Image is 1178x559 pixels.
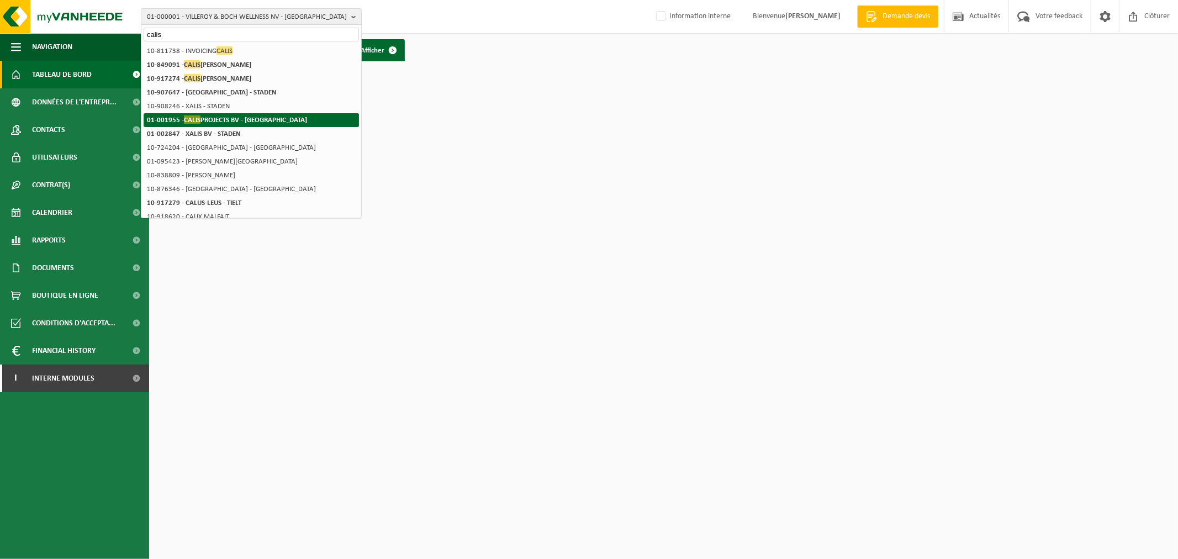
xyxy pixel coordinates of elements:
span: Tableau de bord [32,61,92,88]
span: Calendrier [32,199,72,226]
span: CALIS [184,115,200,124]
li: 10-838809 - [PERSON_NAME] [144,168,359,182]
li: 10-918620 - CALIX MALFAIT [144,210,359,224]
span: Demande devis [880,11,933,22]
span: Boutique en ligne [32,282,98,309]
strong: 01-001955 - PROJECTS BV - [GEOGRAPHIC_DATA] [147,115,307,124]
strong: 10-849091 - [PERSON_NAME] [147,60,251,68]
input: Chercher des succursales liées [144,28,359,41]
span: Contrat(s) [32,171,70,199]
li: 10-811738 - INVOICING [144,44,359,58]
span: Contacts [32,116,65,144]
span: Interne modules [32,365,94,392]
label: Information interne [654,8,731,25]
span: Documents [32,254,74,282]
span: Données de l'entrepr... [32,88,117,116]
strong: 10-907647 - [GEOGRAPHIC_DATA] - STADEN [147,89,277,96]
a: Demande devis [857,6,938,28]
a: Afficher [352,39,404,61]
li: 10-876346 - [GEOGRAPHIC_DATA] - [GEOGRAPHIC_DATA] [144,182,359,196]
li: 10-908246 - XALIS - STADEN [144,99,359,113]
span: CALIS [184,74,200,82]
span: Utilisateurs [32,144,77,171]
li: 01-095423 - [PERSON_NAME][GEOGRAPHIC_DATA] [144,155,359,168]
button: 01-000001 - VILLEROY & BOCH WELLNESS NV - [GEOGRAPHIC_DATA] [141,8,362,25]
span: Navigation [32,33,72,61]
span: CALIS [184,60,200,68]
span: CALIS [216,46,233,55]
span: 01-000001 - VILLEROY & BOCH WELLNESS NV - [GEOGRAPHIC_DATA] [147,9,347,25]
span: Financial History [32,337,96,365]
strong: 10-917279 - CALUS-LEUS - TIELT [147,199,241,207]
strong: [PERSON_NAME] [785,12,841,20]
span: I [11,365,21,392]
span: Afficher [361,47,384,54]
li: 10-724204 - [GEOGRAPHIC_DATA] - [GEOGRAPHIC_DATA] [144,141,359,155]
strong: 10-917274 - [PERSON_NAME] [147,74,251,82]
span: Rapports [32,226,66,254]
span: Conditions d'accepta... [32,309,115,337]
strong: 01-002847 - XALIS BV - STADEN [147,130,241,138]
